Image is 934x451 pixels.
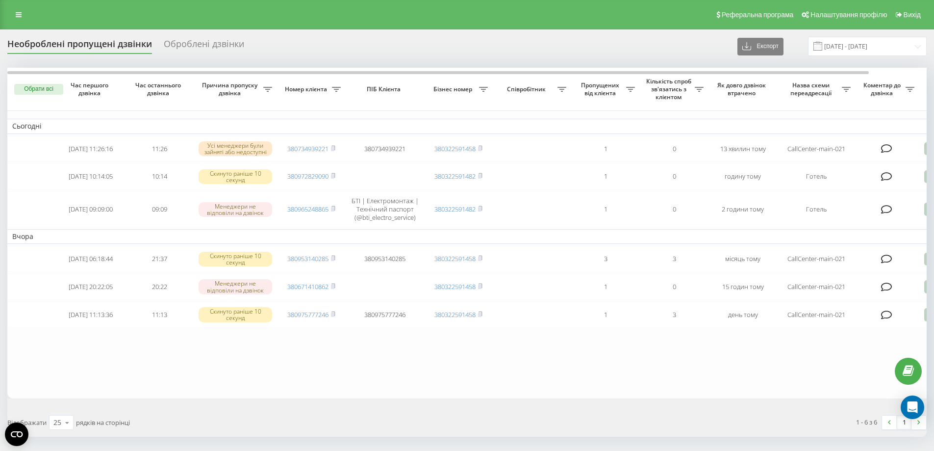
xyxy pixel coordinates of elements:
div: Скинуто раніше 10 секунд [199,252,272,266]
td: 3 [640,302,708,328]
td: 10:14 [125,163,194,189]
span: Пропущених від клієнта [576,81,626,97]
td: CallCenter-main-021 [777,246,856,272]
td: 380953140285 [346,246,424,272]
div: Менеджери не відповіли на дзвінок [199,202,272,217]
span: Кількість спроб зв'язатись з клієнтом [645,78,695,101]
td: 1 [571,274,640,300]
span: Час першого дзвінка [64,81,117,97]
span: Як довго дзвінок втрачено [716,81,769,97]
span: Коментар до дзвінка [860,81,906,97]
td: місяць тому [708,246,777,272]
td: 11:26 [125,136,194,162]
span: Відображати [7,418,47,427]
td: CallCenter-main-021 [777,136,856,162]
a: 380671410862 [287,282,328,291]
td: 1 [571,163,640,189]
td: 3 [571,246,640,272]
button: Експорт [737,38,783,55]
div: Скинуто раніше 10 секунд [199,169,272,184]
a: 380975777246 [287,310,328,319]
td: 380975777246 [346,302,424,328]
td: Готель [777,163,856,189]
td: 0 [640,274,708,300]
span: Налаштування профілю [810,11,887,19]
a: 1 [897,416,911,429]
td: 1 [571,191,640,227]
div: Скинуто раніше 10 секунд [199,307,272,322]
td: 15 годин тому [708,274,777,300]
td: [DATE] 10:14:05 [56,163,125,189]
td: [DATE] 06:18:44 [56,246,125,272]
div: Необроблені пропущені дзвінки [7,39,152,54]
a: 380965248865 [287,205,328,213]
td: [DATE] 11:13:36 [56,302,125,328]
span: Причина пропуску дзвінка [199,81,263,97]
span: рядків на сторінці [76,418,130,427]
td: 380734939221 [346,136,424,162]
a: 380322591458 [434,310,476,319]
td: 11:13 [125,302,194,328]
a: 380322591482 [434,205,476,213]
td: 20:22 [125,274,194,300]
span: Номер клієнта [282,85,332,93]
td: [DATE] 11:26:16 [56,136,125,162]
a: 380322591458 [434,282,476,291]
td: 21:37 [125,246,194,272]
a: 380734939221 [287,144,328,153]
a: 380322591482 [434,172,476,181]
td: БТІ | Електромонтаж | Технічний паспорт (@bti_electro_service) [346,191,424,227]
a: 380972829090 [287,172,328,181]
div: Менеджери не відповіли на дзвінок [199,279,272,294]
td: 09:09 [125,191,194,227]
span: Час останнього дзвінка [133,81,186,97]
span: Реферальна програма [722,11,794,19]
td: 13 хвилин тому [708,136,777,162]
td: 2 години тому [708,191,777,227]
td: CallCenter-main-021 [777,274,856,300]
div: Оброблені дзвінки [164,39,244,54]
a: 380953140285 [287,254,328,263]
td: день тому [708,302,777,328]
span: Назва схеми переадресації [782,81,842,97]
td: 0 [640,163,708,189]
a: 380322591458 [434,254,476,263]
a: 380322591458 [434,144,476,153]
span: Співробітник [498,85,557,93]
td: CallCenter-main-021 [777,302,856,328]
td: 0 [640,191,708,227]
span: ПІБ Клієнта [354,85,416,93]
td: Готель [777,191,856,227]
button: Обрати всі [14,84,63,95]
td: 3 [640,246,708,272]
button: Open CMP widget [5,423,28,446]
span: Бізнес номер [429,85,479,93]
td: 0 [640,136,708,162]
div: 25 [53,418,61,427]
td: 1 [571,136,640,162]
td: [DATE] 20:22:05 [56,274,125,300]
td: [DATE] 09:09:00 [56,191,125,227]
td: годину тому [708,163,777,189]
div: 1 - 6 з 6 [856,417,877,427]
div: Усі менеджери були зайняті або недоступні [199,141,272,156]
span: Вихід [904,11,921,19]
div: Open Intercom Messenger [901,396,924,419]
td: 1 [571,302,640,328]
